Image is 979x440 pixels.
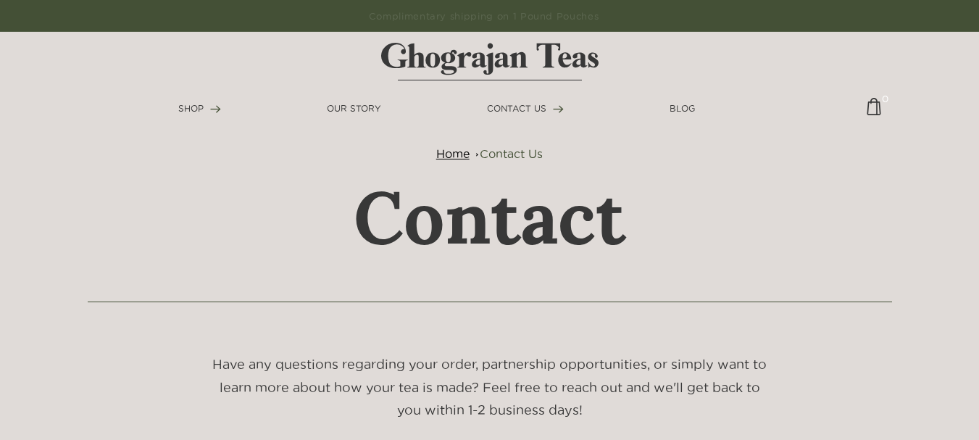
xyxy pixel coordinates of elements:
[670,102,695,115] a: BLOG
[381,43,599,80] img: logo-matt.svg
[178,104,204,113] span: SHOP
[327,102,381,115] a: OUR STORY
[480,147,543,160] a: Contact Us
[553,105,564,113] img: forward-arrow.svg
[867,98,881,126] img: cart-icon-matt.svg
[178,102,221,115] a: SHOP
[487,102,564,115] a: CONTACT US
[436,147,470,160] a: Home
[487,104,546,113] span: CONTACT US
[882,92,888,99] span: 0
[867,98,881,126] a: 0
[59,186,920,251] h1: Contact
[210,105,221,113] img: forward-arrow.svg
